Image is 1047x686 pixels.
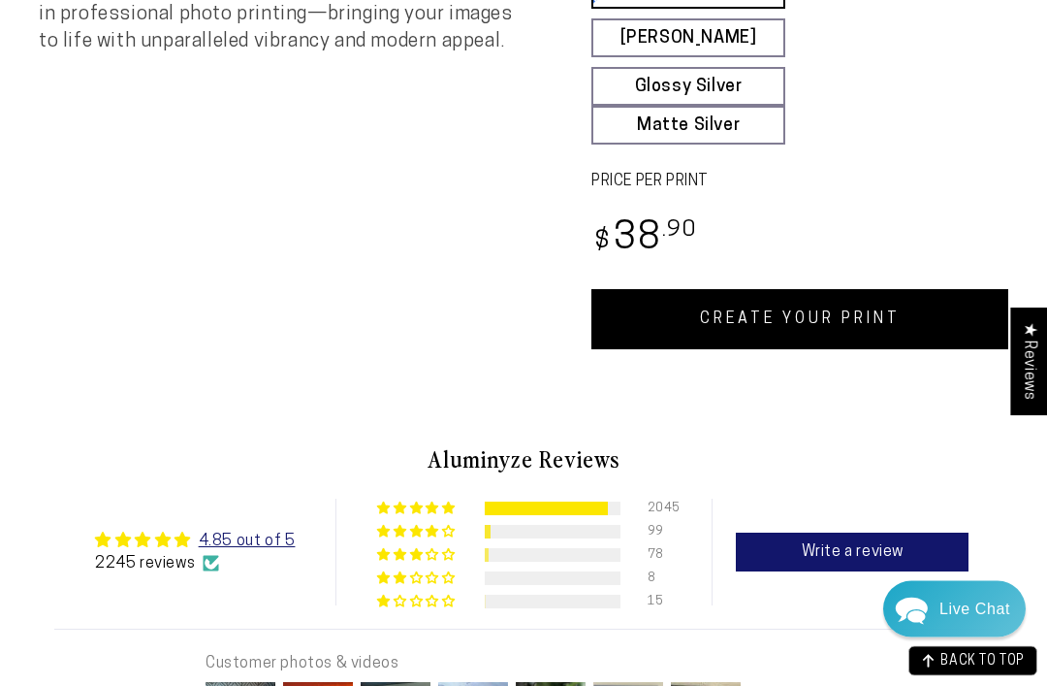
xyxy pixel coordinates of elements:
span: $ [594,230,611,256]
div: Average rating is 4.85 stars [95,530,295,553]
div: 99 [648,526,671,539]
div: Click to open Judge.me floating reviews tab [1010,308,1047,415]
div: Contact Us Directly [939,581,1010,637]
a: Glossy Silver [591,68,785,107]
div: 2245 reviews [95,554,295,575]
h2: Aluminyze Reviews [54,443,993,476]
div: 3% (78) reviews with 3 star rating [377,549,458,564]
a: CREATE YOUR PRINT [591,290,1008,350]
label: PRICE PER PRINT [591,172,1008,194]
div: 4% (99) reviews with 4 star rating [377,526,458,540]
div: 91% (2045) reviews with 5 star rating [377,503,458,517]
img: Verified Checkmark [203,556,219,572]
div: Customer photos & videos [206,654,818,675]
a: [PERSON_NAME] [591,19,785,58]
a: Matte Silver [591,107,785,146]
div: 1% (15) reviews with 1 star rating [377,596,458,610]
div: Chat widget toggle [883,581,1026,637]
div: 2045 [648,503,671,516]
div: 15 [648,596,671,609]
a: 4.85 out of 5 [199,535,296,550]
a: Write a review [736,534,968,572]
div: 0% (8) reviews with 2 star rating [377,572,458,587]
div: 78 [648,549,671,563]
span: BACK TO TOP [940,655,1025,669]
div: 8 [648,572,671,586]
sup: .90 [662,220,697,243]
bdi: 38 [591,221,697,259]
